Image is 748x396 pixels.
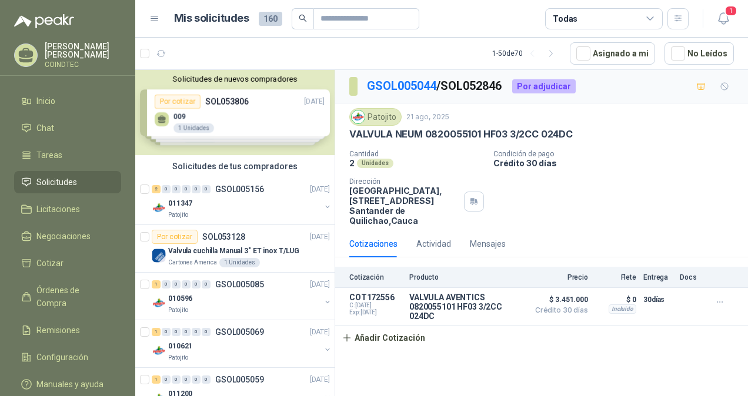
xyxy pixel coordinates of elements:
[152,249,166,263] img: Company Logo
[36,257,64,270] span: Cotizar
[416,237,451,250] div: Actividad
[14,252,121,274] a: Cotizar
[36,230,91,243] span: Negociaciones
[162,328,171,336] div: 0
[162,375,171,384] div: 0
[36,324,80,337] span: Remisiones
[529,307,588,314] span: Crédito 30 días
[152,344,166,358] img: Company Logo
[45,42,121,59] p: [PERSON_NAME] [PERSON_NAME]
[168,353,188,363] p: Patojito
[152,296,166,310] img: Company Logo
[493,158,743,168] p: Crédito 30 días
[152,325,332,363] a: 1 0 0 0 0 0 GSOL005069[DATE] Company Logo010621Patojito
[595,273,636,281] p: Flete
[14,319,121,341] a: Remisiones
[349,273,402,281] p: Cotización
[349,302,402,309] span: C: [DATE]
[36,284,110,310] span: Órdenes de Compra
[152,230,198,244] div: Por cotizar
[192,375,201,384] div: 0
[172,280,181,288] div: 0
[310,279,330,290] p: [DATE]
[492,44,560,63] div: 1 - 50 de 70
[14,14,74,28] img: Logo peakr
[162,185,171,193] div: 0
[349,309,402,316] span: Exp: [DATE]
[349,108,402,126] div: Patojito
[493,150,743,158] p: Condición de pago
[168,341,192,352] p: 010621
[352,110,365,123] img: Company Logo
[152,201,166,215] img: Company Logo
[14,171,121,193] a: Solicitudes
[643,273,673,281] p: Entrega
[529,273,588,281] p: Precio
[570,42,655,65] button: Asignado a mi
[36,176,77,189] span: Solicitudes
[172,328,181,336] div: 0
[168,210,188,220] p: Patojito
[152,185,161,193] div: 2
[553,12,577,25] div: Todas
[609,304,636,314] div: Incluido
[14,373,121,395] a: Manuales y ayuda
[367,77,503,95] p: / SOL052846
[202,280,211,288] div: 0
[192,185,201,193] div: 0
[168,306,188,315] p: Patojito
[152,375,161,384] div: 1
[202,233,245,241] p: SOL053128
[192,328,201,336] div: 0
[36,95,55,108] span: Inicio
[182,328,191,336] div: 0
[349,150,484,158] p: Cantidad
[349,237,398,250] div: Cotizaciones
[168,293,192,304] p: 010596
[349,293,402,302] p: COT172556
[310,231,330,243] p: [DATE]
[259,12,282,26] span: 160
[664,42,734,65] button: No Leídos
[168,246,299,257] p: Valvula cuchilla Manual 3" ET inox T/LUG
[215,185,264,193] p: GSOL005156
[14,225,121,247] a: Negociaciones
[36,203,80,216] span: Licitaciones
[152,280,161,288] div: 1
[162,280,171,288] div: 0
[45,61,121,68] p: COINDTEC
[310,374,330,385] p: [DATE]
[349,158,355,168] p: 2
[152,182,332,220] a: 2 0 0 0 0 0 GSOL005156[DATE] Company Logo011347Patojito
[335,326,432,350] button: Añadir Cotización
[349,128,573,140] p: VALVULA NEUM 0820055101 HF03 3/2CC 024DC
[172,375,181,384] div: 0
[36,378,103,391] span: Manuales y ayuda
[357,159,393,168] div: Unidades
[14,346,121,368] a: Configuración
[643,293,673,307] p: 30 días
[215,328,264,336] p: GSOL005069
[192,280,201,288] div: 0
[310,327,330,338] p: [DATE]
[182,375,191,384] div: 0
[14,144,121,166] a: Tareas
[215,280,264,288] p: GSOL005085
[14,117,121,139] a: Chat
[202,328,211,336] div: 0
[135,155,335,177] div: Solicitudes de tus compradores
[36,122,54,135] span: Chat
[36,351,88,364] span: Configuración
[367,79,436,93] a: GSOL005044
[202,375,211,384] div: 0
[724,5,737,16] span: 1
[135,225,335,273] a: Por cotizarSOL053128[DATE] Company LogoValvula cuchilla Manual 3" ET inox T/LUGCartones America1 ...
[409,273,522,281] p: Producto
[409,293,522,321] p: VALVULA AVENTICS 0820055101 HF03 3/2CC 024DC
[512,79,576,93] div: Por adjudicar
[135,70,335,155] div: Solicitudes de nuevos compradoresPor cotizarSOL053806[DATE] 0091 UnidadesPor cotizarSOL053761[DAT...
[152,277,332,315] a: 1 0 0 0 0 0 GSOL005085[DATE] Company Logo010596Patojito
[680,273,703,281] p: Docs
[406,112,449,123] p: 21 ago, 2025
[182,280,191,288] div: 0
